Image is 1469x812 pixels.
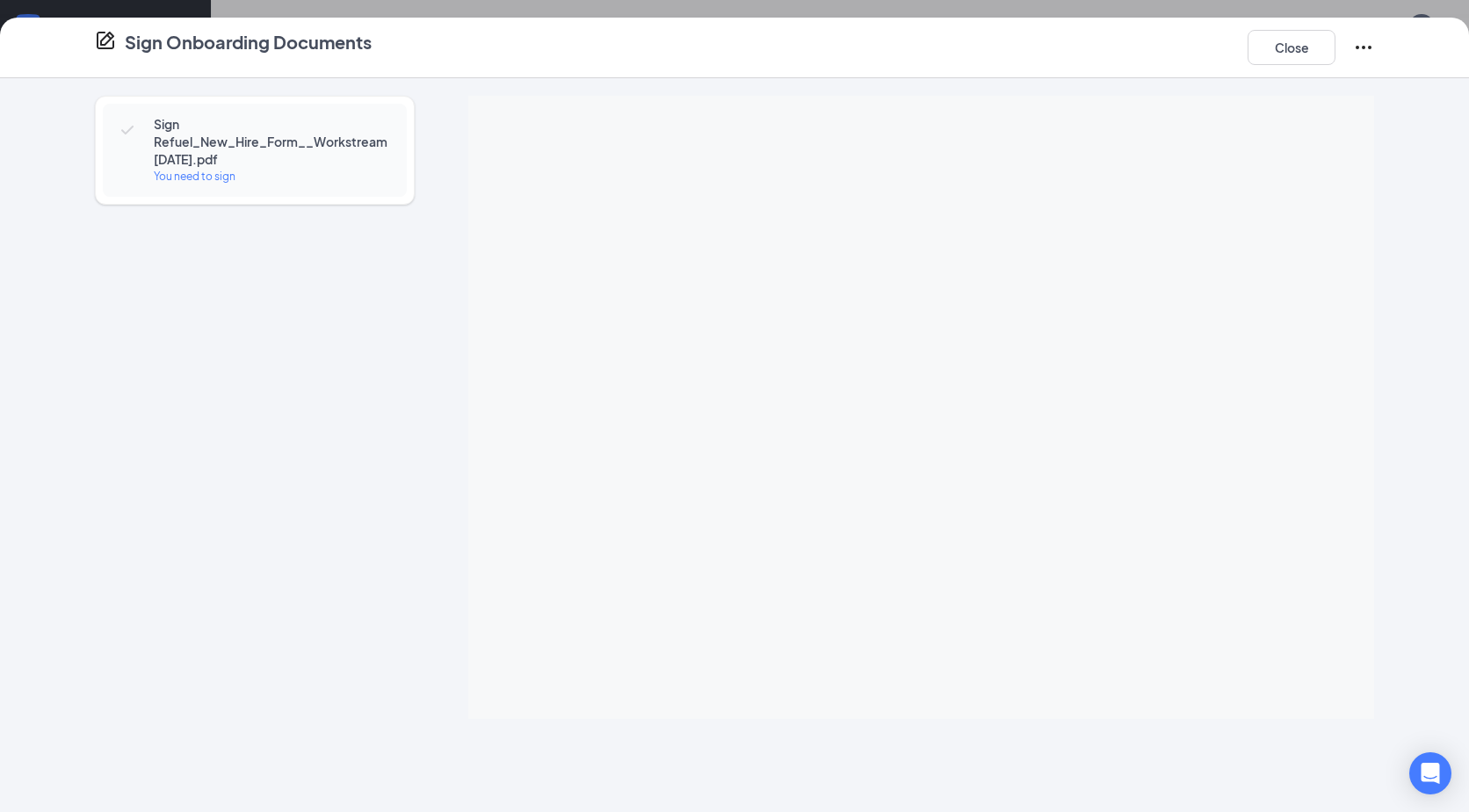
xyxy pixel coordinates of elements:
h4: Sign Onboarding Documents [125,30,372,54]
svg: Ellipses [1353,37,1374,58]
button: Close [1248,30,1335,65]
svg: Checkmark [117,120,138,141]
span: Sign Refuel_New_Hire_Form__Workstream [DATE].pdf [154,115,389,168]
div: You need to sign [154,168,389,185]
svg: CompanyDocumentIcon [95,30,116,51]
div: Open Intercom Messenger [1409,752,1451,794]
